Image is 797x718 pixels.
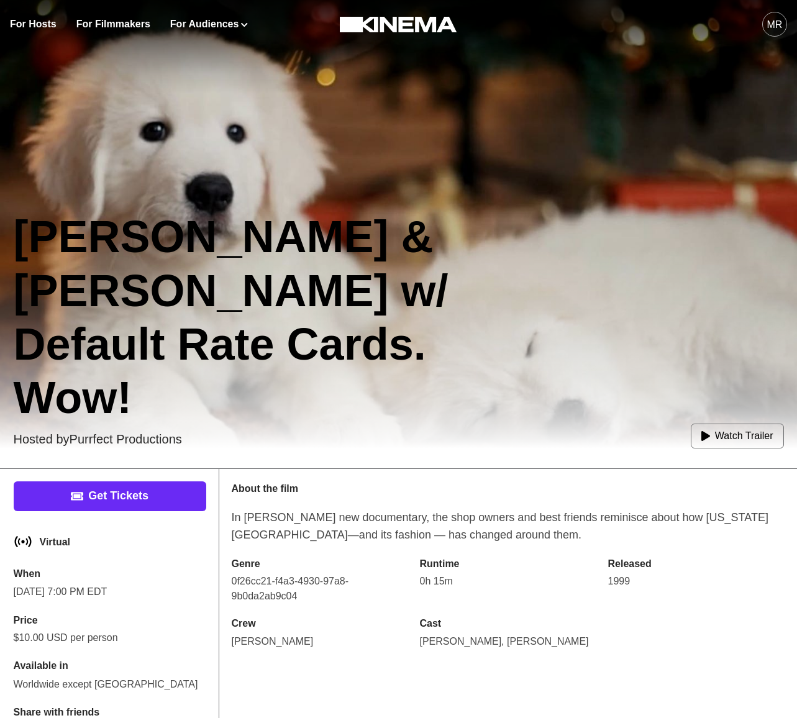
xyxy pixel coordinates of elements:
[14,584,206,600] p: [DATE] 7:00 PM EDT
[170,17,248,32] button: For Audiences
[232,616,408,631] p: Crew
[767,17,783,32] div: MR
[14,612,206,629] p: Price
[76,17,150,32] a: For Filmmakers
[232,509,784,545] p: In [PERSON_NAME] new documentary, the shop owners and best friends reminisce about how [US_STATE]...
[420,616,596,631] p: Cast
[608,574,784,589] p: 1999
[691,424,784,448] button: Watch Trailer
[232,634,408,650] p: [PERSON_NAME]
[232,557,408,571] p: Genre
[14,630,206,645] p: $10.00 USD per person
[232,481,784,496] p: About the film
[608,557,784,571] p: Released
[14,566,206,582] p: When
[40,537,71,547] p: Virtual
[232,574,408,604] p: 0f26cc21-f4a3-4930-97a8-9b0da2ab9c04
[420,634,596,650] p: [PERSON_NAME], [PERSON_NAME]
[14,481,206,511] a: Get Tickets
[420,557,596,571] p: Runtime
[10,17,57,32] a: For Hosts
[14,210,531,425] h1: [PERSON_NAME] & [PERSON_NAME] w/ Default Rate Cards. Wow!
[14,430,182,448] p: Hosted by Purrfect Productions
[14,676,206,693] p: Worldwide except [GEOGRAPHIC_DATA]
[14,658,206,674] p: Available in
[420,574,596,589] p: 0h 15m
